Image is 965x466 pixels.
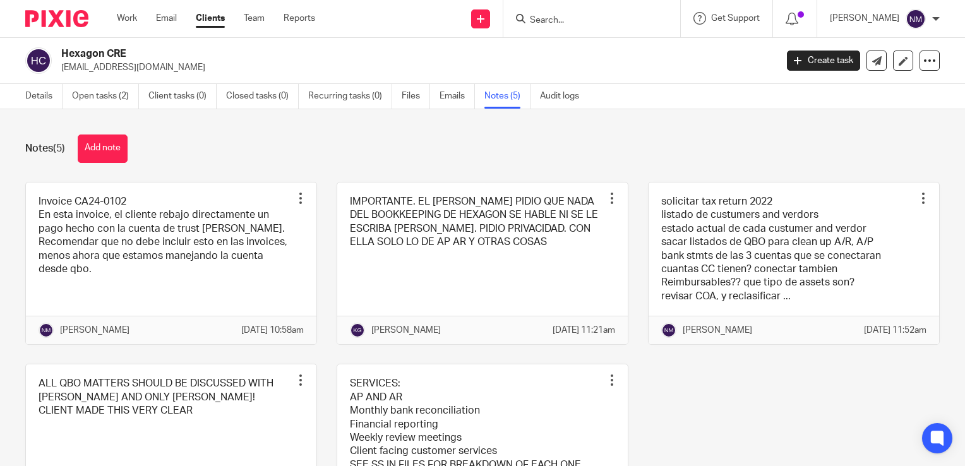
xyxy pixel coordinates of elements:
p: [DATE] 10:58am [241,324,304,337]
p: [PERSON_NAME] [683,324,752,337]
span: (5) [53,143,65,153]
p: [DATE] 11:21am [553,324,615,337]
h1: Notes [25,142,65,155]
a: Recurring tasks (0) [308,84,392,109]
a: Reports [284,12,315,25]
a: Details [25,84,63,109]
a: Emails [440,84,475,109]
h2: Hexagon CRE [61,47,626,61]
a: Files [402,84,430,109]
p: [PERSON_NAME] [830,12,899,25]
a: Work [117,12,137,25]
p: [PERSON_NAME] [371,324,441,337]
a: Email [156,12,177,25]
a: Open tasks (2) [72,84,139,109]
a: Notes (5) [484,84,530,109]
span: Get Support [711,14,760,23]
p: [DATE] 11:52am [864,324,926,337]
a: Client tasks (0) [148,84,217,109]
p: [PERSON_NAME] [60,324,129,337]
a: Audit logs [540,84,589,109]
img: svg%3E [39,323,54,338]
img: svg%3E [25,47,52,74]
input: Search [529,15,642,27]
a: Closed tasks (0) [226,84,299,109]
img: svg%3E [906,9,926,29]
a: Team [244,12,265,25]
p: [EMAIL_ADDRESS][DOMAIN_NAME] [61,61,768,74]
img: Pixie [25,10,88,27]
a: Create task [787,51,860,71]
button: Add note [78,134,128,163]
a: Clients [196,12,225,25]
img: svg%3E [661,323,676,338]
img: svg%3E [350,323,365,338]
